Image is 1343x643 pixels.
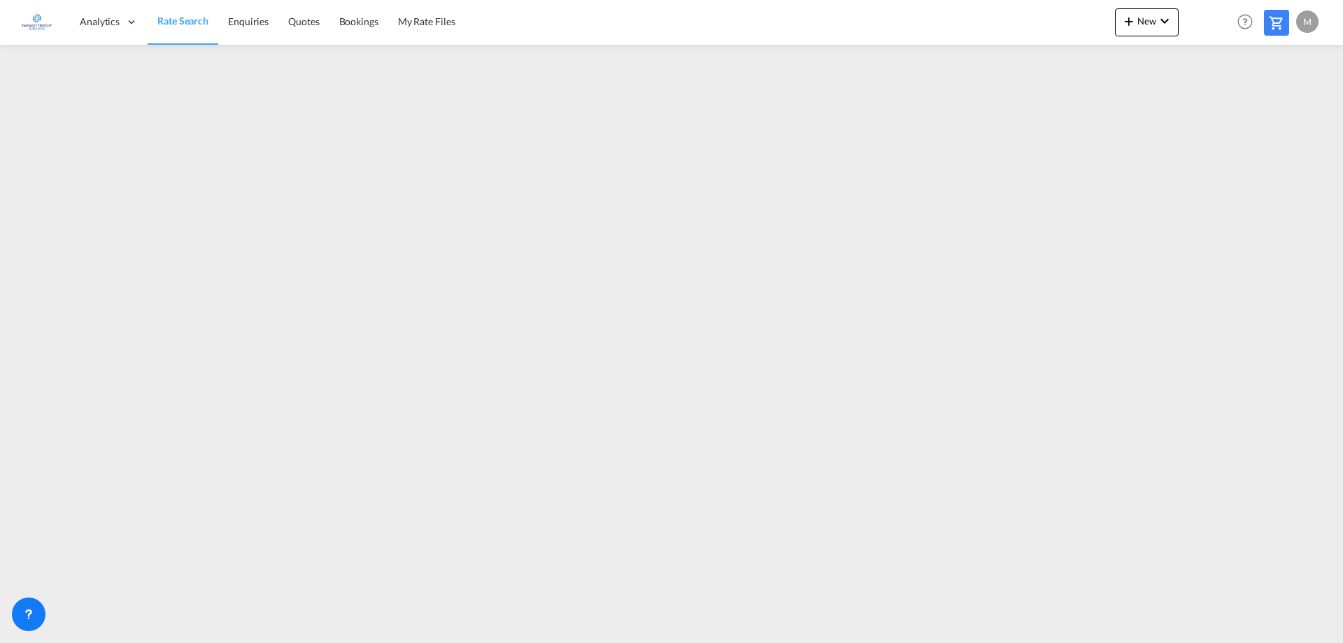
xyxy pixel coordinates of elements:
span: Enquiries [228,15,269,27]
div: M [1296,10,1319,33]
span: My Rate Files [398,15,455,27]
div: Help [1233,10,1264,35]
md-icon: icon-chevron-down [1156,13,1173,29]
span: New [1121,15,1173,27]
span: Quotes [288,15,319,27]
span: Bookings [339,15,378,27]
img: 6a2c35f0b7c411ef99d84d375d6e7407.jpg [21,6,52,38]
button: icon-plus 400-fgNewicon-chevron-down [1115,8,1179,36]
span: Rate Search [157,15,208,27]
span: Help [1233,10,1257,34]
span: Analytics [80,15,120,29]
md-icon: icon-plus 400-fg [1121,13,1137,29]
